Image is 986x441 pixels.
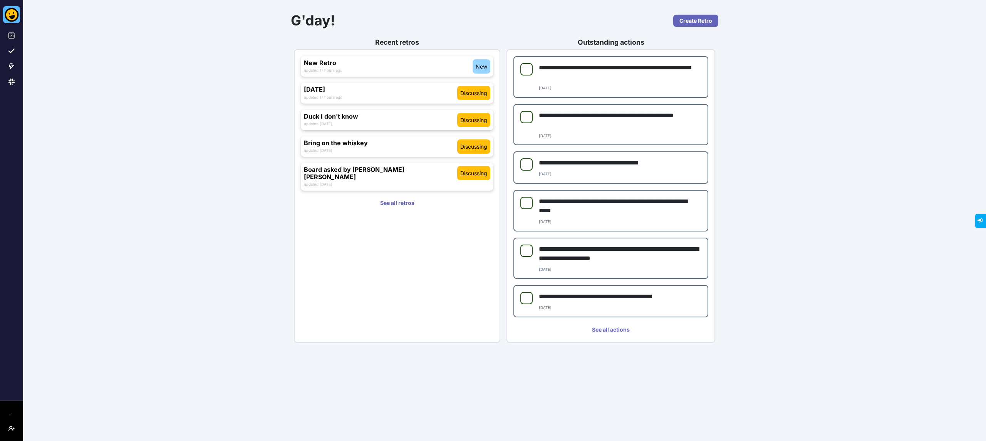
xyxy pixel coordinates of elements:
[8,426,15,432] i: User menu
[3,6,20,23] img: Better
[304,148,332,153] small: updated [DATE]
[304,59,473,67] h3: New Retro
[513,324,708,336] a: See all actions
[291,12,612,29] h1: G'day!
[506,38,715,46] h3: Outstanding actions
[301,110,493,130] a: Duck I don't knowdiscussingupdated [DATE]
[294,38,500,46] h3: Recent retros
[304,86,457,93] h3: [DATE]
[301,83,493,103] a: [DATE]discussingupdated 17 hours ago
[304,95,342,99] small: updated 17 hours ago
[476,62,487,70] span: new
[460,89,487,97] span: discussing
[301,136,493,157] a: Bring on the whiskeydiscussingupdated [DATE]
[304,166,457,181] h3: Board asked by [PERSON_NAME] [PERSON_NAME]
[539,134,552,138] small: [DATE]
[539,172,552,176] small: [DATE]
[301,56,493,77] a: New Retronewupdated 17 hours ago
[301,197,493,209] a: See all retros
[5,407,18,419] button: Workspace
[304,113,457,120] h3: Duck I don't know
[301,163,493,191] a: Board asked by [PERSON_NAME] [PERSON_NAME]discussingupdated [DATE]
[539,86,552,90] small: [DATE]
[539,220,552,224] small: [DATE]
[460,143,487,151] span: discussing
[8,432,15,438] span: User menu
[539,267,552,272] small: [DATE]
[5,423,18,435] button: User menu
[304,122,332,126] small: updated [DATE]
[304,182,332,186] small: updated [DATE]
[460,116,487,124] span: discussing
[460,169,487,177] span: discussing
[673,15,718,27] a: Create Retro
[304,139,457,147] h3: Bring on the whiskey
[539,305,552,310] small: [DATE]
[5,2,10,7] span: 
[304,68,342,72] small: updated 17 hours ago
